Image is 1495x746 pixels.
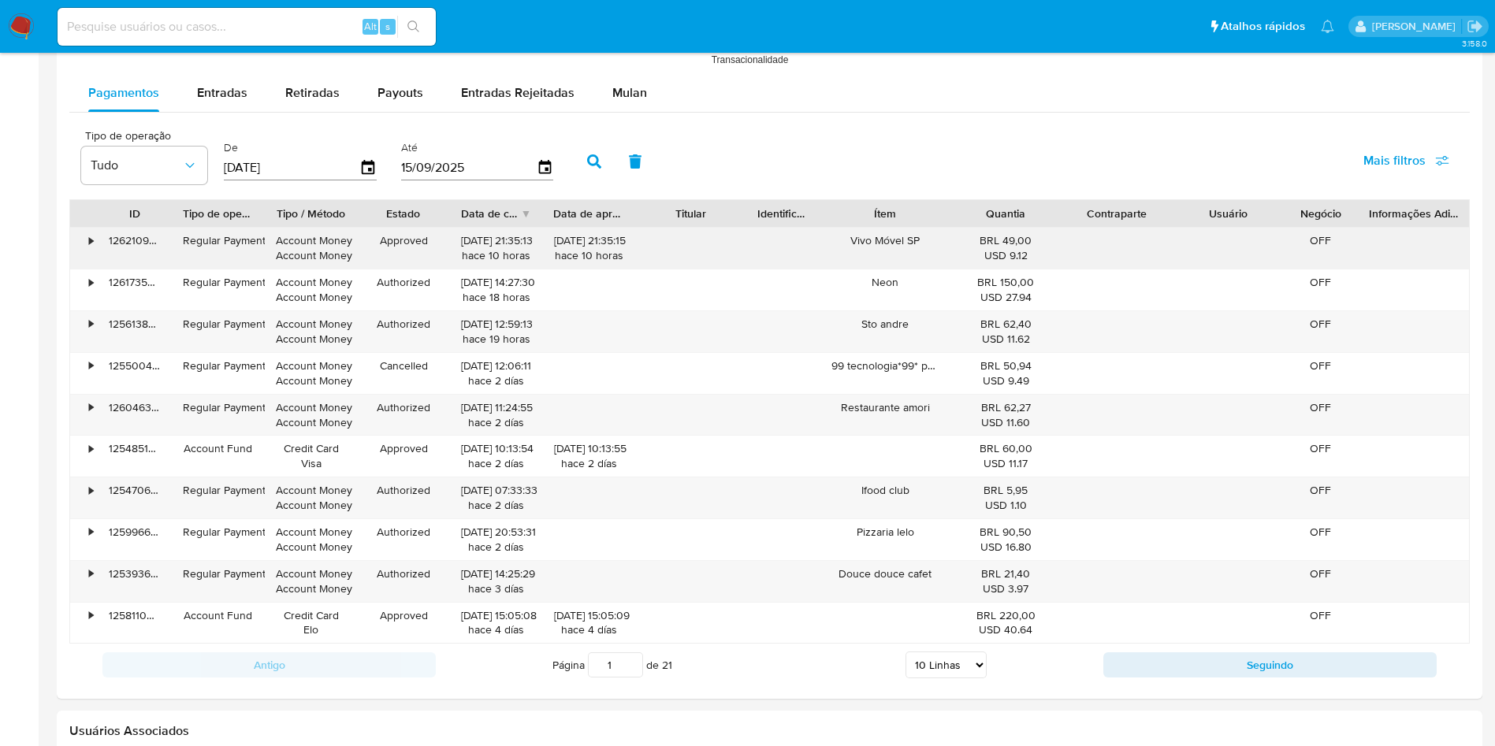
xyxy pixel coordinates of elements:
[58,17,436,37] input: Pesquise usuários ou casos...
[1462,37,1487,50] span: 3.158.0
[1372,19,1461,34] p: magno.ferreira@mercadopago.com.br
[397,16,430,38] button: search-icon
[364,19,377,34] span: Alt
[1467,18,1483,35] a: Sair
[69,723,1470,739] h2: Usuários Associados
[1321,20,1334,33] a: Notificações
[385,19,390,34] span: s
[1221,18,1305,35] span: Atalhos rápidos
